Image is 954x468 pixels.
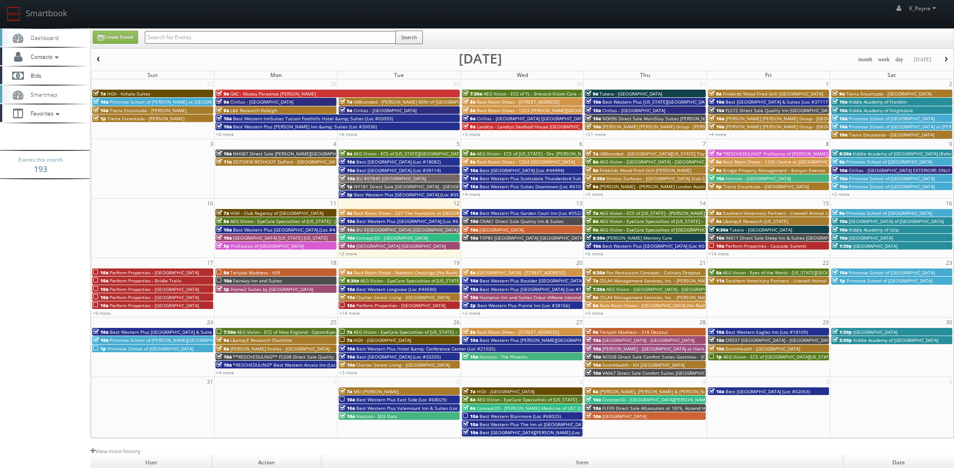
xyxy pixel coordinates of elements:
span: 7a [340,329,352,335]
span: Firebirds Wood Fired Grill [PERSON_NAME] [600,167,691,173]
span: 7a [586,150,598,157]
span: 6:30a [586,269,605,276]
span: 10a [832,227,847,233]
span: [PERSON_NAME] [PERSON_NAME] Group - [GEOGRAPHIC_DATA] - [STREET_ADDRESS] [726,115,905,122]
span: 10a [832,132,847,138]
span: Primrose School of [GEOGRAPHIC_DATA] [846,210,932,216]
span: 10a [586,345,601,352]
span: [PERSON_NAME] - [PERSON_NAME] London Avalon [600,183,708,190]
span: 9a [216,269,229,276]
span: 8a [709,210,721,216]
span: 1:30p [832,329,852,335]
span: ND096 Direct Sale MainStay Suites [PERSON_NAME] [602,115,716,122]
span: AEG Vision - EyeCare Specialties of [US_STATE] - [PERSON_NAME] Eyecare Associates - [PERSON_NAME] [230,218,452,224]
span: 8a [340,210,352,216]
span: 10a [586,337,601,343]
span: 9a [216,99,229,105]
span: [PERSON_NAME] - [GEOGRAPHIC_DATA] at Heritage [602,345,712,352]
span: 10a [216,235,232,241]
span: 8a [709,269,721,276]
span: Best Western Plus Hotel &amp; Conference Center (Loc #21035) [356,345,495,352]
span: 8a [463,159,475,165]
span: 10a [340,159,355,165]
a: +14 more [339,310,360,316]
span: 7:30a [586,286,605,292]
span: [GEOGRAPHIC_DATA] [849,235,893,241]
span: 3p [340,191,353,198]
span: 10a [832,107,847,114]
span: ZEITVIEW RESHOOT DuPont - [GEOGRAPHIC_DATA], [GEOGRAPHIC_DATA] [233,159,388,165]
span: 8a [586,167,598,173]
span: 9a [586,183,598,190]
span: Kiddie Academy of Franklin [849,99,907,105]
span: Cirillas - [GEOGRAPHIC_DATA] [230,99,293,105]
a: +2 more [339,250,357,257]
span: 8a [709,91,721,97]
span: 10a [93,286,108,292]
span: 10a [463,175,478,182]
span: [GEOGRAPHIC_DATA] [479,227,524,233]
span: Dashboard [26,34,58,41]
span: 10a [463,183,478,190]
a: +9 more [93,310,111,316]
span: OR337 [GEOGRAPHIC_DATA] - [GEOGRAPHIC_DATA] [726,337,833,343]
span: 8a [586,294,598,300]
span: 10a [463,167,478,173]
span: 10a [709,175,724,182]
span: GAC - Museu Paraense [PERSON_NAME] [230,91,316,97]
span: 10a [463,286,478,292]
span: 10a [340,167,355,173]
span: Tutera - [GEOGRAPHIC_DATA] [730,227,792,233]
span: Tierra Encantada - [GEOGRAPHIC_DATA] [723,183,809,190]
span: 9a [586,227,598,233]
span: Best Western Plus [GEOGRAPHIC_DATA] (Loc #05385) [354,191,468,198]
span: 9a [216,337,229,343]
span: NH087 Direct Sale [PERSON_NAME][GEOGRAPHIC_DATA], Ascend Hotel Collection [233,150,409,157]
span: Best Western Plus [PERSON_NAME][GEOGRAPHIC_DATA]/[PERSON_NAME][GEOGRAPHIC_DATA] (Loc #10397) [479,337,711,343]
span: Best Western Plus [PERSON_NAME] Inn &amp; Suites (Loc #35036) [233,123,377,130]
span: Kiddie Academy of Islip [849,227,899,233]
span: AEG Vision - EyeCare Specialties of [US_STATE][PERSON_NAME] Eyecare Associates [360,277,539,284]
span: 9a [463,123,475,130]
span: Tierra Encantada - [PERSON_NAME] [107,115,184,122]
span: 10a [586,123,601,130]
span: Bids [26,72,41,79]
span: 10a [832,175,847,182]
span: Best Western Plus [GEOGRAPHIC_DATA] (Loc #48184) [233,227,347,233]
span: 9a [709,167,721,173]
span: [PERSON_NAME] [PERSON_NAME] Group - [PERSON_NAME] - 712 [PERSON_NAME] Trove [PERSON_NAME] [602,123,828,130]
span: 10a [216,115,232,122]
span: AEG Vision - EyeCare Specialties of [GEOGRAPHIC_DATA] - Medfield Eye Associates [600,227,776,233]
span: 10a [463,227,478,233]
span: 10a [216,150,232,157]
span: 10a [340,227,355,233]
span: Best [GEOGRAPHIC_DATA] (Loc #18082) [356,159,441,165]
span: Rack Room Shoes - [STREET_ADDRESS] [477,329,559,335]
span: HGV - Kohala Suites [107,91,150,97]
span: 5p [216,243,229,249]
span: 9a [832,159,845,165]
span: Best Western Plus [US_STATE][GEOGRAPHIC_DATA] [GEOGRAPHIC_DATA] (Loc #37096) [602,99,786,105]
span: 1p [832,277,845,284]
span: 8a [463,99,475,105]
span: TXP80 [GEOGRAPHIC_DATA] [GEOGRAPHIC_DATA] [479,235,584,241]
span: 10a [709,123,724,130]
span: ScionHealth - [GEOGRAPHIC_DATA] [726,345,800,352]
span: 2p [463,302,476,309]
span: 7a [709,150,721,157]
span: 10a [832,269,847,276]
span: Fairway Inn and Suites [233,277,282,284]
span: Cirillas - [GEOGRAPHIC_DATA] ([GEOGRAPHIC_DATA]) [477,115,588,122]
a: +4 more [708,131,726,137]
img: smartbook-logo.png [7,7,21,21]
span: 9a [463,115,475,122]
span: 7a [340,337,352,343]
span: Horizon - [GEOGRAPHIC_DATA] [726,175,791,182]
span: 7a [216,210,229,216]
span: 10a [93,277,108,284]
span: **RESCHEDULING** FL508 Direct Sale Quality Inn Oceanfront [233,354,367,360]
span: 8a [586,218,598,224]
span: 10a [832,99,847,105]
span: 10a [832,167,847,173]
span: Charter Senior Living - [GEOGRAPHIC_DATA] [356,294,450,300]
